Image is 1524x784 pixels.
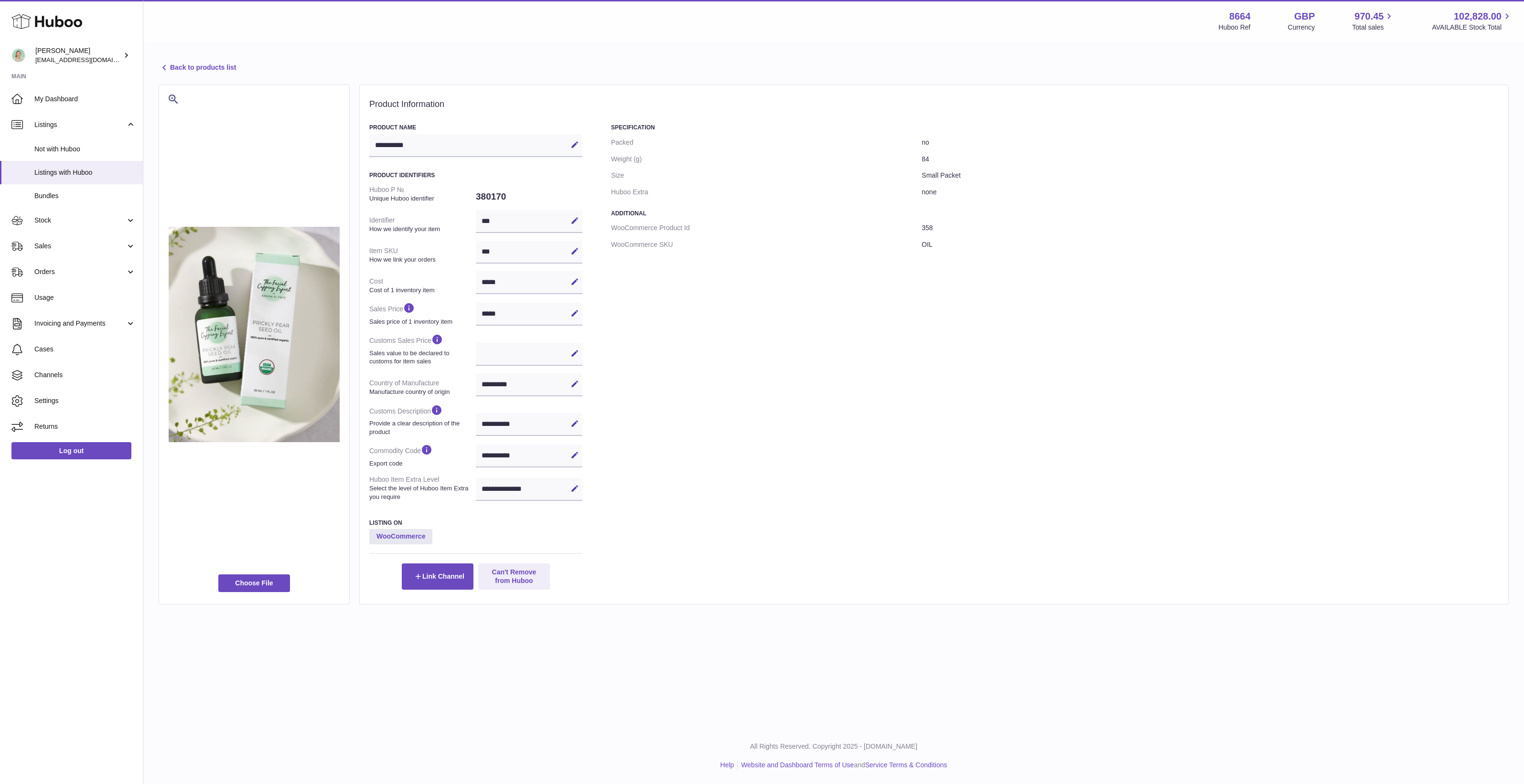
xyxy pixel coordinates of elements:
[369,419,473,436] strong: Provide a clear description of the product
[1354,10,1384,23] span: 970.45
[922,220,1499,236] dd: 358
[369,99,1499,110] h2: Product Information
[476,187,582,207] dd: 380170
[1294,10,1315,23] strong: GBP
[34,319,126,328] span: Invoicing and Payments
[218,574,290,592] span: Choose File
[611,236,922,253] dt: WooCommerce SKU
[611,220,922,236] dt: WooCommerce Product Id
[34,293,136,302] span: Usage
[369,484,473,501] strong: Select the level of Huboo Item Extra you require
[478,563,550,589] button: Can't Remove from Huboo
[34,422,136,431] span: Returns
[402,563,473,589] button: Link Channel
[369,400,476,440] dt: Customs Description
[611,151,922,168] dt: Weight (g)
[611,184,922,201] dt: Huboo Extra
[922,134,1499,151] dd: no
[1229,10,1251,23] strong: 8664
[34,95,136,104] span: My Dashboard
[1432,10,1513,32] a: 102,828.00 AVAILABLE Stock Total
[369,318,473,326] strong: Sales price of 1 inventory item
[611,124,1499,131] h3: Specification
[369,171,582,179] h3: Product Identifiers
[34,396,136,405] span: Settings
[159,62,236,74] a: Back to products list
[34,145,136,154] span: Not with Huboo
[369,243,476,267] dt: Item SKU
[169,227,340,442] img: 86641712262092.png
[34,371,136,380] span: Channels
[369,329,476,369] dt: Customs Sales Price
[34,191,136,201] span: Bundles
[34,168,136,177] span: Listings with Huboo
[369,194,473,203] strong: Unique Huboo identifier
[611,167,922,184] dt: Size
[34,242,126,251] span: Sales
[34,267,126,276] span: Orders
[369,255,473,264] strong: How we link your orders
[741,761,854,769] a: Website and Dashboard Terms of Use
[369,181,476,206] dt: Huboo P №
[369,529,432,544] strong: WooCommerce
[369,124,582,131] h3: Product Name
[611,134,922,151] dt: Packed
[369,388,473,396] strong: Manufacture country of origin
[922,184,1499,201] dd: none
[1432,23,1513,32] span: AVAILABLE Stock Total
[34,345,136,354] span: Cases
[611,210,1499,217] h3: Additional
[11,442,131,459] a: Log out
[369,519,582,527] h3: Listing On
[1454,10,1502,23] span: 102,828.00
[34,216,126,225] span: Stock
[369,212,476,237] dt: Identifier
[1219,23,1251,32] div: Huboo Ref
[369,298,476,329] dt: Sales Price
[922,236,1499,253] dd: OIL
[1288,23,1315,32] div: Currency
[369,375,476,400] dt: Country of Manufacture
[151,742,1516,751] p: All Rights Reserved. Copyright 2025 - [DOMAIN_NAME]
[369,459,473,468] strong: Export code
[865,761,947,769] a: Service Terms & Conditions
[738,761,947,770] li: and
[34,120,126,129] span: Listings
[369,471,476,505] dt: Huboo Item Extra Level
[35,56,140,64] span: [EMAIL_ADDRESS][DOMAIN_NAME]
[369,349,473,366] strong: Sales value to be declared to customs for item sales
[11,48,26,63] img: internalAdmin-8664@internal.huboo.com
[369,286,473,295] strong: Cost of 1 inventory item
[1352,10,1395,32] a: 970.45 Total sales
[369,273,476,298] dt: Cost
[35,46,121,64] div: [PERSON_NAME]
[369,440,476,471] dt: Commodity Code
[922,167,1499,184] dd: Small Packet
[369,225,473,233] strong: How we identify your item
[720,761,734,769] a: Help
[1352,23,1395,32] span: Total sales
[922,151,1499,168] dd: 84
